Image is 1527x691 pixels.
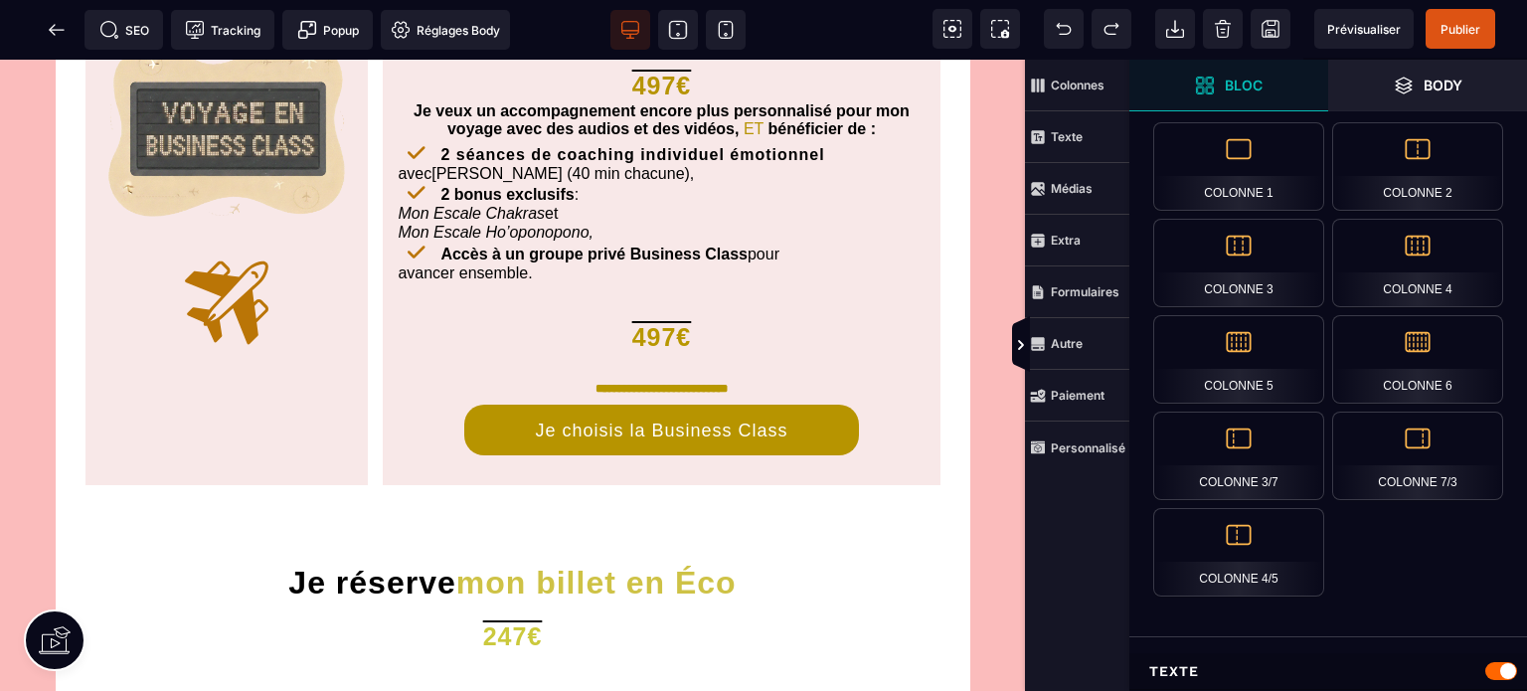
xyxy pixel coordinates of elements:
span: [PERSON_NAME] (40 min chacune), [431,105,694,122]
span: Retour [37,10,77,50]
span: Ouvrir les calques [1328,60,1527,111]
span: Importer [1155,9,1195,49]
i: Mon Escale Chakras [398,145,545,162]
span: Voir tablette [658,10,698,50]
span: Texte [1025,111,1129,163]
span: Publier [1441,22,1480,37]
div: Colonne 5 [1153,315,1324,404]
b: 2 bonus exclusifs [440,126,574,143]
strong: Paiement [1051,388,1104,403]
span: Voir bureau [610,10,650,50]
span: Médias [1025,163,1129,215]
span: Voir mobile [706,10,746,50]
b: Accès à un groupe privé Business Class [440,186,748,203]
span: Afficher les vues [1129,316,1149,376]
span: Formulaires [1025,266,1129,318]
span: Tracking [185,20,260,40]
span: Capture d'écran [980,9,1020,49]
span: Extra [1025,215,1129,266]
div: Colonne 4 [1332,219,1503,307]
span: Autre [1025,318,1129,370]
span: Métadata SEO [85,10,163,50]
strong: Formulaires [1051,284,1119,299]
b: 2 séances de coaching individuel émotionnel [440,86,824,103]
span: SEO [99,20,149,40]
span: Aperçu [1314,9,1414,49]
div: Colonne 7/3 [1332,412,1503,500]
span: avec [398,105,431,122]
span: Ouvrir les blocs [1129,60,1328,111]
strong: Extra [1051,233,1081,248]
div: Texte [1129,653,1527,690]
span: Paiement [1025,370,1129,422]
span: pour avancer ensemble. [398,186,779,222]
div: Colonne 4/5 [1153,508,1324,597]
span: Voir les composants [933,9,972,49]
div: Colonne 3 [1153,219,1324,307]
strong: Colonnes [1051,78,1104,92]
span: Enregistrer [1251,9,1290,49]
span: Nettoyage [1203,9,1243,49]
span: Créer une alerte modale [282,10,373,50]
div: Colonne 6 [1332,315,1503,404]
span: Colonnes [1025,60,1129,111]
span: Rétablir [1092,9,1131,49]
b: Je veux un accompagnement encore plus personnalisé pour mon voyage avec des audios et des vidéos,... [414,43,910,78]
strong: Médias [1051,181,1093,196]
span: Popup [297,20,359,40]
span: Défaire [1044,9,1084,49]
img: 5a442d4a8f656bbae5fc9cfc9ed2183a_noun-plane-8032710-BB7507.svg [179,194,274,290]
div: Colonne 3/7 [1153,412,1324,500]
strong: Autre [1051,336,1083,351]
span: Prévisualiser [1327,22,1401,37]
i: Mon Escale Ho’oponopono, [398,164,594,181]
h1: Je réserve [71,504,955,542]
strong: Texte [1051,129,1083,144]
span: Code de suivi [171,10,274,50]
span: : et [398,126,594,181]
strong: Bloc [1225,78,1263,92]
span: Favicon [381,10,510,50]
div: Colonne 1 [1153,122,1324,211]
span: Personnalisé [1025,422,1129,473]
div: Colonne 2 [1332,122,1503,211]
span: Enregistrer le contenu [1426,9,1495,49]
span: Réglages Body [391,20,500,40]
button: Je choisis la Business Class [464,345,860,396]
strong: Body [1424,78,1462,92]
strong: Personnalisé [1051,440,1125,455]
